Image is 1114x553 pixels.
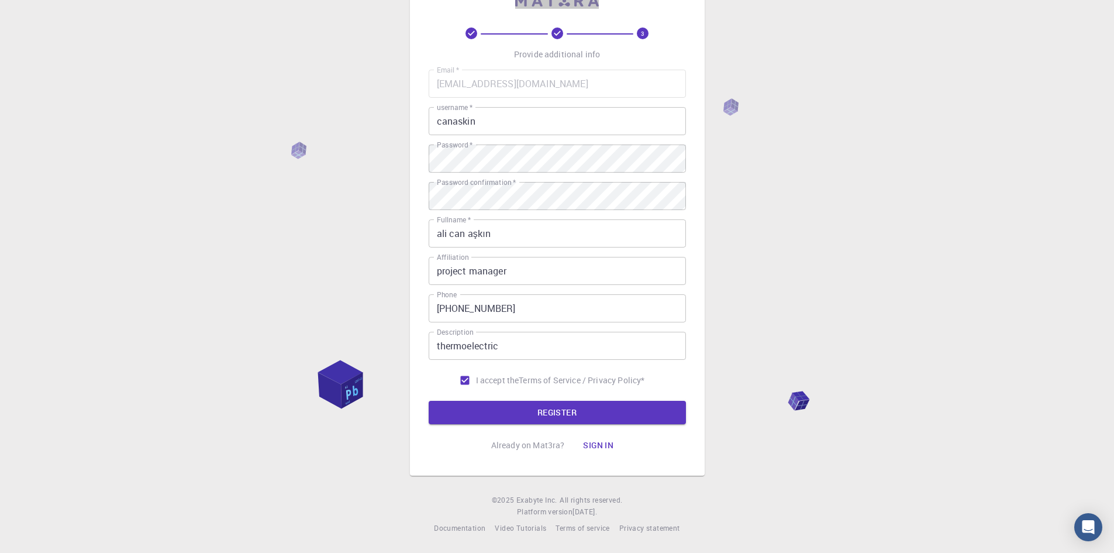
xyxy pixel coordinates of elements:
[434,523,485,533] span: Documentation
[619,523,680,533] span: Privacy statement
[519,375,644,386] a: Terms of Service / Privacy Policy*
[517,506,572,518] span: Platform version
[572,507,597,516] span: [DATE] .
[516,495,557,504] span: Exabyte Inc.
[437,215,471,225] label: Fullname
[1074,513,1102,541] div: Open Intercom Messenger
[491,439,565,451] p: Already on Mat3ra?
[495,523,546,533] span: Video Tutorials
[437,290,457,300] label: Phone
[437,327,474,337] label: Description
[516,494,557,506] a: Exabyte Inc.
[641,29,644,37] text: 3
[514,49,600,60] p: Provide additional info
[495,523,546,534] a: Video Tutorials
[572,506,597,518] a: [DATE].
[519,375,644,386] p: Terms of Service / Privacy Policy *
[437,102,472,112] label: username
[429,401,686,424] button: REGISTER
[437,252,468,262] label: Affiliation
[492,494,516,506] span: © 2025
[476,375,519,386] span: I accept the
[556,523,609,533] span: Terms of service
[437,65,459,75] label: Email
[619,523,680,534] a: Privacy statement
[437,140,472,150] label: Password
[560,494,622,506] span: All rights reserved.
[437,177,516,187] label: Password confirmation
[434,523,485,534] a: Documentation
[556,523,609,534] a: Terms of service
[574,434,623,457] button: Sign in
